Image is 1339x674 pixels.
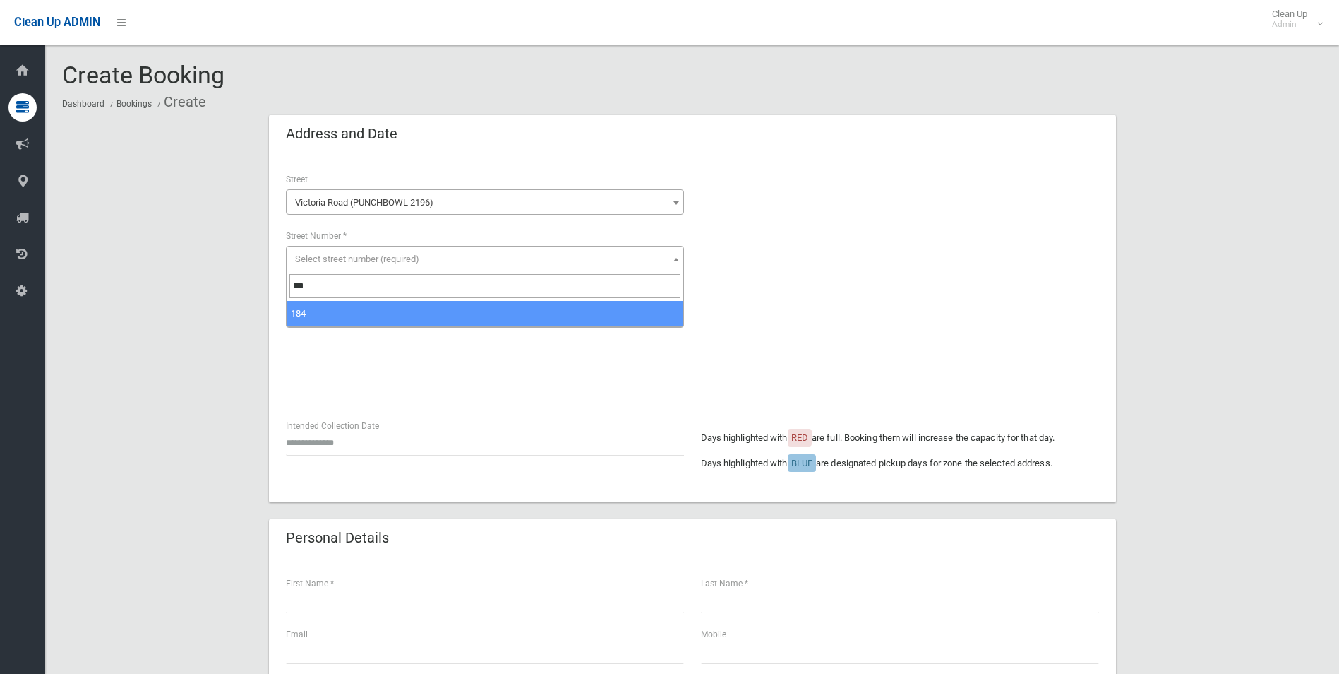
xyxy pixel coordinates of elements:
span: Victoria Road (PUNCHBOWL 2196) [289,193,680,213]
span: RED [791,432,808,443]
span: 184 [291,308,306,319]
header: Personal Details [269,524,406,552]
span: BLUE [791,458,812,468]
span: Clean Up [1265,8,1321,30]
span: Create Booking [62,61,224,89]
p: Days highlighted with are full. Booking them will increase the capacity for that day. [701,430,1099,447]
span: Select street number (required) [295,254,419,264]
span: Victoria Road (PUNCHBOWL 2196) [286,189,684,215]
a: Bookings [116,99,152,109]
header: Address and Date [269,120,414,148]
a: Dashboard [62,99,104,109]
li: Create [154,89,206,115]
small: Admin [1272,19,1307,30]
p: Days highlighted with are designated pickup days for zone the selected address. [701,455,1099,472]
span: Clean Up ADMIN [14,16,100,29]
